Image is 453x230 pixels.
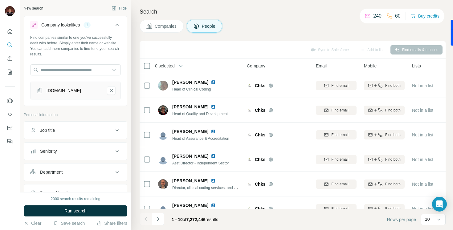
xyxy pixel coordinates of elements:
button: Find both [364,155,405,164]
div: New search [24,6,43,11]
span: Not in a list [412,132,433,137]
button: Find both [364,180,405,189]
img: LinkedIn logo [211,80,216,85]
span: Companies [155,23,177,29]
img: Avatar [5,6,15,16]
span: Director, clinical coding services, and benchmarking [172,185,257,190]
button: Clear [24,220,41,226]
span: [PERSON_NAME] [172,178,208,184]
span: Find both [385,157,401,162]
span: Lists [412,63,421,69]
img: Logo of Chks [247,132,252,137]
button: Personal location [24,186,127,200]
span: 7,272,446 [186,217,206,222]
button: Use Surfe API [5,109,15,120]
button: Save search [53,220,85,226]
span: Asst Director - Independent Sector [172,161,229,165]
span: Chks [255,206,265,212]
span: Mobile [364,63,377,69]
span: Chks [255,83,265,89]
img: LinkedIn logo [211,203,216,208]
p: Personal information [24,112,127,118]
button: Feedback [5,136,15,147]
span: Find email [331,157,348,162]
img: Avatar [158,81,168,91]
img: Avatar [158,105,168,115]
span: Not in a list [412,157,433,162]
p: 10 [425,216,430,222]
span: Find both [385,206,401,212]
img: Logo of Chks [247,182,252,187]
span: Company [247,63,265,69]
span: Rows per page [387,216,416,223]
img: LinkedIn logo [211,129,216,134]
div: Open Intercom Messenger [432,197,447,212]
img: Logo of Chks [247,157,252,162]
span: [PERSON_NAME] [172,202,208,208]
span: Find both [385,83,401,88]
span: People [202,23,216,29]
button: Find email [316,180,357,189]
span: Find both [385,107,401,113]
img: LinkedIn logo [211,104,216,109]
button: Find both [364,204,405,213]
button: Search [5,39,15,50]
button: Hide [107,4,131,13]
span: Run search [64,208,87,214]
span: Head of Quality and Development [172,112,228,116]
span: Not in a list [412,206,433,211]
button: bionicalhealth.com-remove-button [107,86,116,95]
button: Navigate to next page [152,213,164,225]
button: Job title [24,123,127,138]
button: Find email [316,81,357,90]
button: Find both [364,81,405,90]
button: My lists [5,67,15,78]
span: Find email [331,181,348,187]
p: 60 [395,12,401,20]
span: of [183,217,186,222]
span: Chks [255,107,265,113]
span: [PERSON_NAME] [172,79,208,85]
button: Find both [364,130,405,139]
span: Chks [255,181,265,187]
button: Share filters [97,220,127,226]
button: Find email [316,130,357,139]
span: Head of Assurance & Accreditation [172,136,229,141]
button: Company lookalikes1 [24,18,127,35]
span: 1 - 10 [172,217,183,222]
img: Avatar [158,130,168,140]
img: Avatar [158,179,168,189]
img: LinkedIn logo [211,154,216,159]
h4: Search [140,7,446,16]
img: Logo of Chks [247,108,252,113]
div: Company lookalikes [41,22,80,28]
button: Find both [364,106,405,115]
button: Use Surfe on LinkedIn [5,95,15,106]
img: LinkedIn logo [211,178,216,183]
div: Department [40,169,63,175]
span: 0 selected [155,63,175,69]
span: Find email [331,132,348,138]
span: Not in a list [412,83,433,88]
img: Avatar [158,204,168,214]
button: Department [24,165,127,180]
img: Logo of Chks [247,83,252,88]
span: Find both [385,181,401,187]
div: Personal location [40,190,73,196]
img: Logo of Chks [247,206,252,211]
img: Avatar [158,155,168,164]
span: Find email [331,107,348,113]
button: Seniority [24,144,127,159]
div: Seniority [40,148,57,154]
span: Find email [331,83,348,88]
span: [PERSON_NAME] [172,153,208,159]
button: Dashboard [5,122,15,133]
button: Enrich CSV [5,53,15,64]
span: Find email [331,206,348,212]
span: Not in a list [412,108,433,113]
span: Head of Clinical Coding [172,87,211,91]
button: Find email [316,204,357,213]
span: [PERSON_NAME] [172,128,208,135]
div: 2000 search results remaining [51,196,100,202]
button: Buy credits [411,12,439,20]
